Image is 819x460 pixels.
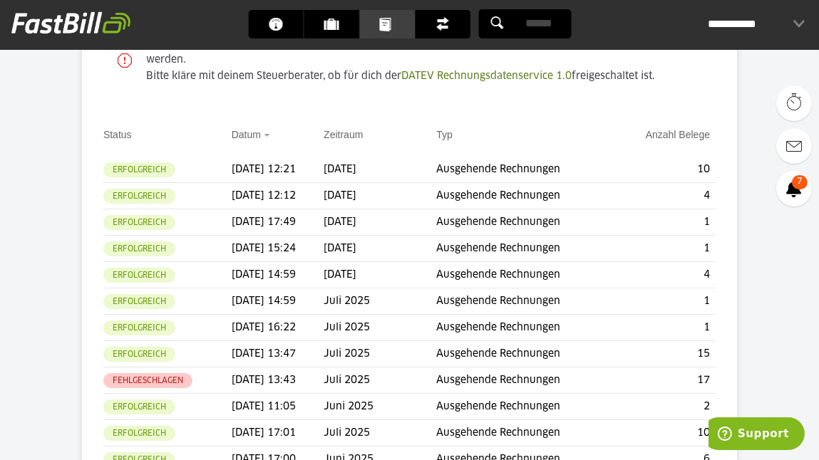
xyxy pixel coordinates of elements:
[615,157,716,183] td: 10
[792,175,808,189] span: 7
[103,129,132,140] a: Status
[436,315,614,341] td: Ausgehende Rechnungen
[103,373,192,388] sl-badge: Fehlgeschlagen
[232,315,324,341] td: [DATE] 16:22
[324,420,436,446] td: Juli 2025
[436,288,614,315] td: Ausgehende Rechnungen
[436,341,614,367] td: Ausgehende Rechnungen
[232,341,324,367] td: [DATE] 13:47
[324,183,436,209] td: [DATE]
[615,315,716,341] td: 1
[324,394,436,420] td: Juni 2025
[615,420,716,446] td: 10
[615,236,716,262] td: 1
[232,367,324,394] td: [DATE] 13:43
[103,347,175,362] sl-badge: Erfolgreich
[359,10,414,38] a: Dokumente
[436,183,614,209] td: Ausgehende Rechnungen
[103,241,175,256] sl-badge: Erfolgreich
[232,236,324,262] td: [DATE] 15:24
[776,171,812,207] a: 7
[324,315,436,341] td: Juli 2025
[324,262,436,288] td: [DATE]
[436,129,453,140] a: Typ
[232,262,324,288] td: [DATE] 14:59
[379,10,403,38] span: Dokumente
[415,10,470,38] a: Finanzen
[436,157,614,183] td: Ausgehende Rechnungen
[324,341,436,367] td: Juli 2025
[435,10,458,38] span: Finanzen
[436,262,614,288] td: Ausgehende Rechnungen
[232,183,324,209] td: [DATE] 12:12
[103,399,175,414] sl-badge: Erfolgreich
[248,10,303,38] a: Dashboard
[646,129,710,140] a: Anzahl Belege
[436,236,614,262] td: Ausgehende Rechnungen
[615,367,716,394] td: 17
[304,10,359,38] a: Kunden
[615,262,716,288] td: 4
[103,189,175,204] sl-badge: Erfolgreich
[401,71,572,81] a: DATEV Rechnungsdatenservice 1.0
[615,183,716,209] td: 4
[232,288,324,315] td: [DATE] 14:59
[324,209,436,236] td: [DATE]
[615,209,716,236] td: 1
[232,157,324,183] td: [DATE] 12:21
[264,134,273,137] img: sort_desc.gif
[324,157,436,183] td: [DATE]
[103,320,175,335] sl-badge: Erfolgreich
[324,367,436,394] td: Juli 2025
[103,294,175,309] sl-badge: Erfolgreich
[11,11,130,34] img: fastbill_logo_white.png
[103,426,175,441] sl-badge: Erfolgreich
[709,417,805,453] iframe: Opens a widget where you can find more information
[615,288,716,315] td: 1
[324,236,436,262] td: [DATE]
[324,10,347,38] span: Kunden
[436,394,614,420] td: Ausgehende Rechnungen
[103,268,175,283] sl-badge: Erfolgreich
[232,209,324,236] td: [DATE] 17:49
[103,215,175,230] sl-badge: Erfolgreich
[615,341,716,367] td: 15
[324,288,436,315] td: Juli 2025
[436,367,614,394] td: Ausgehende Rechnungen
[268,10,292,38] span: Dashboard
[615,394,716,420] td: 2
[232,394,324,420] td: [DATE] 11:05
[232,129,261,140] a: Datum
[436,420,614,446] td: Ausgehende Rechnungen
[324,129,363,140] a: Zeitraum
[436,209,614,236] td: Ausgehende Rechnungen
[103,162,175,177] sl-badge: Erfolgreich
[232,420,324,446] td: [DATE] 17:01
